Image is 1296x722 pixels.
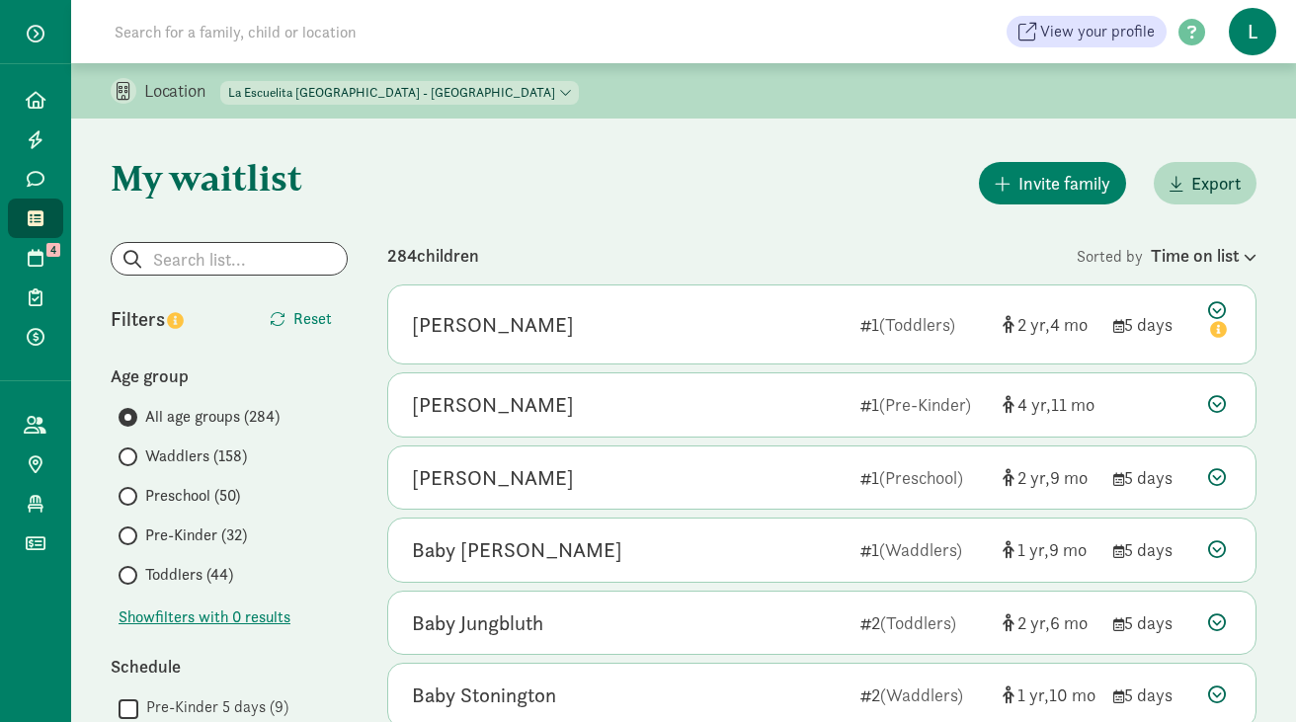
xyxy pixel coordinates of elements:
[111,362,348,389] div: Age group
[1017,393,1051,416] span: 4
[1113,609,1192,636] div: 5 days
[1151,242,1256,269] div: Time on list
[860,536,987,563] div: 1
[145,563,233,587] span: Toddlers (44)
[111,304,229,334] div: Filters
[1017,313,1050,336] span: 2
[880,683,963,706] span: (Waddlers)
[8,238,63,278] a: 4
[879,466,963,489] span: (Preschool)
[1113,536,1192,563] div: 5 days
[1154,162,1256,204] button: Export
[1003,311,1097,338] div: [object Object]
[879,393,971,416] span: (Pre-Kinder)
[860,464,987,491] div: 1
[138,695,288,719] label: Pre-Kinder 5 days (9)
[412,462,574,494] div: Ayanta Gilra
[387,242,1077,269] div: 284 children
[1017,611,1050,634] span: 2
[412,389,574,421] div: Mia Grantham
[1003,464,1097,491] div: [object Object]
[1017,683,1049,706] span: 1
[145,484,240,508] span: Preschool (50)
[880,611,956,634] span: (Toddlers)
[46,243,60,257] span: 4
[412,680,556,711] div: Baby Stonington
[103,12,657,51] input: Search for a family, child or location
[145,444,247,468] span: Waddlers (158)
[1049,683,1095,706] span: 10
[1050,466,1088,489] span: 9
[145,523,247,547] span: Pre-Kinder (32)
[879,313,955,336] span: (Toddlers)
[1050,611,1088,634] span: 6
[860,682,987,708] div: 2
[1229,8,1276,55] span: L
[1003,682,1097,708] div: [object Object]
[412,309,574,341] div: Baby Aguirre
[119,605,290,629] button: Showfilters with 0 results
[1077,242,1256,269] div: Sorted by
[879,538,962,561] span: (Waddlers)
[1050,313,1088,336] span: 4
[1113,464,1192,491] div: 5 days
[1191,170,1241,197] span: Export
[1113,682,1192,708] div: 5 days
[1197,627,1296,722] iframe: Chat Widget
[145,405,280,429] span: All age groups (284)
[1003,609,1097,636] div: [object Object]
[1003,391,1097,418] div: [object Object]
[412,607,543,639] div: Baby Jungbluth
[254,299,348,339] button: Reset
[144,79,220,103] p: Location
[1003,536,1097,563] div: [object Object]
[1051,393,1094,416] span: 11
[1018,170,1110,197] span: Invite family
[860,311,987,338] div: 1
[1007,16,1167,47] a: View your profile
[860,609,987,636] div: 2
[1017,538,1049,561] span: 1
[412,534,622,566] div: Baby Shirley
[119,605,290,629] span: Show filters with 0 results
[979,162,1126,204] button: Invite family
[1040,20,1155,43] span: View your profile
[293,307,332,331] span: Reset
[111,653,348,680] div: Schedule
[1049,538,1087,561] span: 9
[111,158,348,198] h1: My waitlist
[1017,466,1050,489] span: 2
[860,391,987,418] div: 1
[112,243,347,275] input: Search list...
[1113,311,1192,338] div: 5 days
